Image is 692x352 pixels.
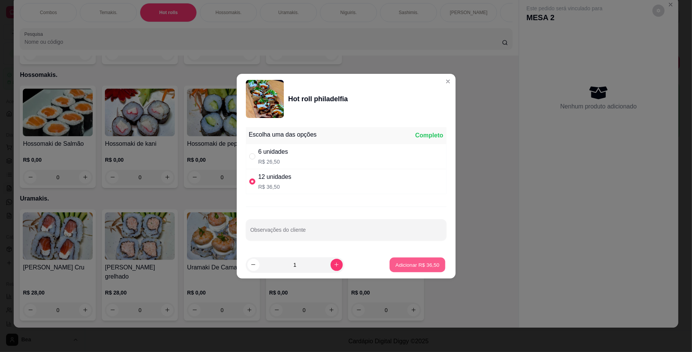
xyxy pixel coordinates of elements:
[258,158,288,166] p: R$ 26,50
[288,94,348,104] div: Hot roll philadelfia
[331,259,343,271] button: increase-product-quantity
[249,130,317,139] div: Escolha uma das opções
[258,147,288,156] div: 6 unidades
[246,80,284,118] img: product-image
[258,172,291,182] div: 12 unidades
[396,261,440,268] p: Adicionar R$ 36,50
[247,259,260,271] button: decrease-product-quantity
[415,131,443,140] div: Completo
[258,183,291,191] p: R$ 36,50
[442,75,454,88] button: Close
[250,229,442,237] input: Observações do cliente
[390,257,446,272] button: Adicionar R$ 36,50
